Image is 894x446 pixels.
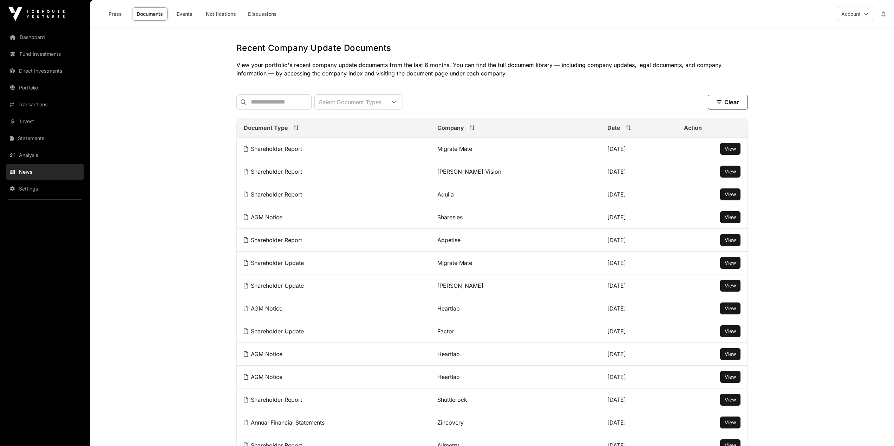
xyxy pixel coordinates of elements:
[725,237,736,243] span: View
[725,373,736,380] a: View
[684,124,702,132] span: Action
[607,124,620,132] span: Date
[725,282,736,289] a: View
[101,7,129,21] a: Press
[725,282,736,288] span: View
[132,7,168,21] a: Documents
[244,124,288,132] span: Document Type
[244,396,302,403] a: Shareholder Report
[725,191,736,198] a: View
[720,348,740,360] button: View
[600,138,677,160] td: [DATE]
[437,214,463,221] a: Sharesies
[600,206,677,229] td: [DATE]
[6,46,84,62] a: Fund Investments
[600,411,677,434] td: [DATE]
[8,7,65,21] img: Icehouse Ventures Logo
[720,257,740,269] button: View
[837,7,874,21] button: Account
[437,282,483,289] a: [PERSON_NAME]
[725,214,736,221] a: View
[437,373,460,380] a: Heartlab
[437,124,464,132] span: Company
[315,95,386,109] div: Select Document Types
[725,237,736,244] a: View
[720,211,740,223] button: View
[725,145,736,152] a: View
[720,234,740,246] button: View
[244,328,304,335] a: Shareholder Update
[725,305,736,312] a: View
[600,229,677,252] td: [DATE]
[244,191,302,198] a: Shareholder Report
[244,373,282,380] a: AGM Notice
[720,417,740,428] button: View
[720,394,740,406] button: View
[437,351,460,358] a: Heartlab
[437,168,501,175] a: [PERSON_NAME] Vision
[720,188,740,200] button: View
[6,181,84,197] a: Settings
[725,419,736,425] span: View
[437,419,464,426] a: Zincovery
[708,95,748,109] button: Clear
[600,297,677,320] td: [DATE]
[600,183,677,206] td: [DATE]
[600,388,677,411] td: [DATE]
[720,371,740,383] button: View
[6,131,84,146] a: Statements
[859,412,894,446] iframe: Chat Widget
[6,164,84,180] a: News
[437,145,472,152] a: Migrate Mate
[725,168,736,174] span: View
[725,168,736,175] a: View
[725,259,736,266] a: View
[725,214,736,220] span: View
[600,320,677,343] td: [DATE]
[725,351,736,357] span: View
[437,396,467,403] a: Shuttlerock
[600,343,677,366] td: [DATE]
[725,146,736,152] span: View
[725,396,736,403] a: View
[720,302,740,314] button: View
[244,259,304,266] a: Shareholder Update
[6,63,84,79] a: Direct Investments
[244,419,325,426] a: Annual Financial Statements
[437,328,454,335] a: Factor
[600,160,677,183] td: [DATE]
[600,274,677,297] td: [DATE]
[244,237,302,244] a: Shareholder Report
[437,191,454,198] a: Aquila
[244,168,302,175] a: Shareholder Report
[725,305,736,311] span: View
[720,143,740,155] button: View
[725,328,736,335] a: View
[244,282,304,289] a: Shareholder Update
[437,259,472,266] a: Migrate Mate
[244,214,282,221] a: AGM Notice
[243,7,281,21] a: Discussions
[725,351,736,358] a: View
[6,97,84,112] a: Transactions
[244,145,302,152] a: Shareholder Report
[600,366,677,388] td: [DATE]
[244,351,282,358] a: AGM Notice
[170,7,198,21] a: Events
[236,61,748,78] p: View your portfolio's recent company update documents from the last 6 months. You can find the fu...
[201,7,241,21] a: Notifications
[725,191,736,197] span: View
[720,166,740,178] button: View
[725,397,736,402] span: View
[725,328,736,334] span: View
[720,280,740,292] button: View
[6,147,84,163] a: Analysis
[6,29,84,45] a: Dashboard
[244,305,282,312] a: AGM Notice
[725,419,736,426] a: View
[6,114,84,129] a: Invest
[236,42,748,54] h1: Recent Company Update Documents
[6,80,84,95] a: Portfolio
[437,305,460,312] a: Heartlab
